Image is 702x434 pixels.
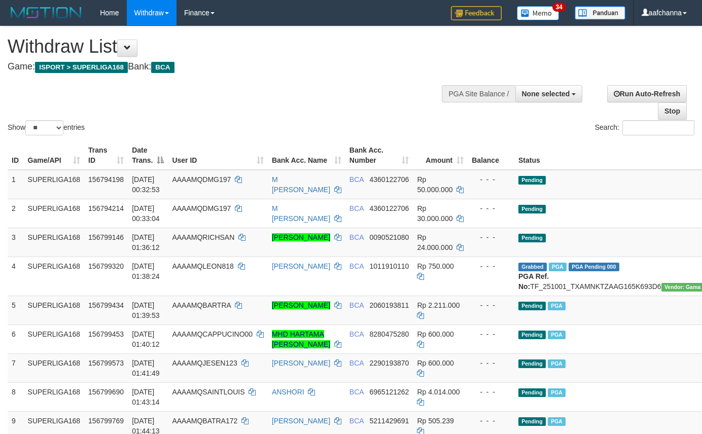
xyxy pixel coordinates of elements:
span: Pending [518,417,546,426]
span: [DATE] 01:40:12 [132,330,160,348]
a: [PERSON_NAME] [272,262,330,270]
span: [DATE] 01:39:53 [132,301,160,319]
td: SUPERLIGA168 [24,324,85,353]
a: MHD HARTAMA [PERSON_NAME] [272,330,330,348]
h4: Game: Bank: [8,62,458,72]
span: AAAAMQDMG197 [172,175,231,184]
span: PGA Pending [569,263,619,271]
span: 156799453 [88,330,124,338]
td: SUPERLIGA168 [24,257,85,296]
span: [DATE] 01:38:24 [132,262,160,280]
th: Bank Acc. Name: activate to sort column ascending [268,141,345,170]
div: - - - [472,387,510,397]
td: 5 [8,296,24,324]
span: Copy 8280475280 to clipboard [370,330,409,338]
div: - - - [472,203,510,213]
span: [DATE] 01:36:12 [132,233,160,251]
span: AAAAMQSAINTLOUIS [172,388,244,396]
td: SUPERLIGA168 [24,353,85,382]
span: Copy 2290193870 to clipboard [370,359,409,367]
a: [PERSON_NAME] [272,359,330,367]
span: Marked by aafnonsreyleab [548,302,566,310]
span: Grabbed [518,263,547,271]
span: Copy 1011910110 to clipboard [370,262,409,270]
th: ID [8,141,24,170]
td: SUPERLIGA168 [24,296,85,324]
span: BCA [349,388,364,396]
span: Pending [518,205,546,213]
span: [DATE] 00:33:04 [132,204,160,223]
td: 2 [8,199,24,228]
div: - - - [472,174,510,185]
img: panduan.png [575,6,625,20]
span: [DATE] 00:32:53 [132,175,160,194]
td: 7 [8,353,24,382]
span: Marked by aafnonsreyleab [548,331,566,339]
div: - - - [472,261,510,271]
th: Trans ID: activate to sort column ascending [84,141,128,170]
td: 1 [8,170,24,199]
span: AAAAMQDMG197 [172,204,231,212]
span: Pending [518,234,546,242]
span: Marked by aafnonsreyleab [549,263,567,271]
a: Stop [658,102,687,120]
span: 156799690 [88,388,124,396]
span: BCA [349,330,364,338]
img: Feedback.jpg [451,6,502,20]
th: Bank Acc. Number: activate to sort column ascending [345,141,413,170]
span: 156799434 [88,301,124,309]
span: 156794214 [88,204,124,212]
a: M [PERSON_NAME] [272,175,330,194]
label: Search: [595,120,694,135]
span: Marked by aafnonsreyleab [548,388,566,397]
div: PGA Site Balance / [442,85,515,102]
span: BCA [349,417,364,425]
span: Copy 0090521080 to clipboard [370,233,409,241]
label: Show entries [8,120,85,135]
span: [DATE] 01:41:49 [132,359,160,377]
span: Rp 2.211.000 [417,301,460,309]
span: Marked by aafnonsreyleab [548,359,566,368]
span: Rp 4.014.000 [417,388,460,396]
span: 34 [552,3,566,12]
img: Button%20Memo.svg [517,6,559,20]
span: Marked by aafnonsreyleab [548,417,566,426]
span: None selected [522,90,570,98]
span: Rp 30.000.000 [417,204,452,223]
td: 3 [8,228,24,257]
span: Rp 50.000.000 [417,175,452,194]
span: BCA [349,359,364,367]
span: AAAAMQRICHSAN [172,233,234,241]
span: AAAAMQJESEN123 [172,359,237,367]
span: Copy 4360122706 to clipboard [370,175,409,184]
span: BCA [349,175,364,184]
img: MOTION_logo.png [8,5,85,20]
th: Date Trans.: activate to sort column descending [128,141,168,170]
span: BCA [349,204,364,212]
span: Pending [518,388,546,397]
span: 156799573 [88,359,124,367]
h1: Withdraw List [8,37,458,57]
span: 156794198 [88,175,124,184]
th: Game/API: activate to sort column ascending [24,141,85,170]
select: Showentries [25,120,63,135]
span: Copy 4360122706 to clipboard [370,204,409,212]
span: ISPORT > SUPERLIGA168 [35,62,128,73]
td: 6 [8,324,24,353]
span: BCA [349,262,364,270]
span: Rp 505.239 [417,417,453,425]
td: SUPERLIGA168 [24,170,85,199]
a: [PERSON_NAME] [272,233,330,241]
span: 156799146 [88,233,124,241]
a: [PERSON_NAME] [272,417,330,425]
span: Pending [518,302,546,310]
span: [DATE] 01:43:14 [132,388,160,406]
span: AAAAMQBATRA172 [172,417,237,425]
div: - - - [472,232,510,242]
a: [PERSON_NAME] [272,301,330,309]
div: - - - [472,416,510,426]
span: Pending [518,176,546,185]
input: Search: [622,120,694,135]
span: BCA [151,62,174,73]
span: Copy 2060193811 to clipboard [370,301,409,309]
